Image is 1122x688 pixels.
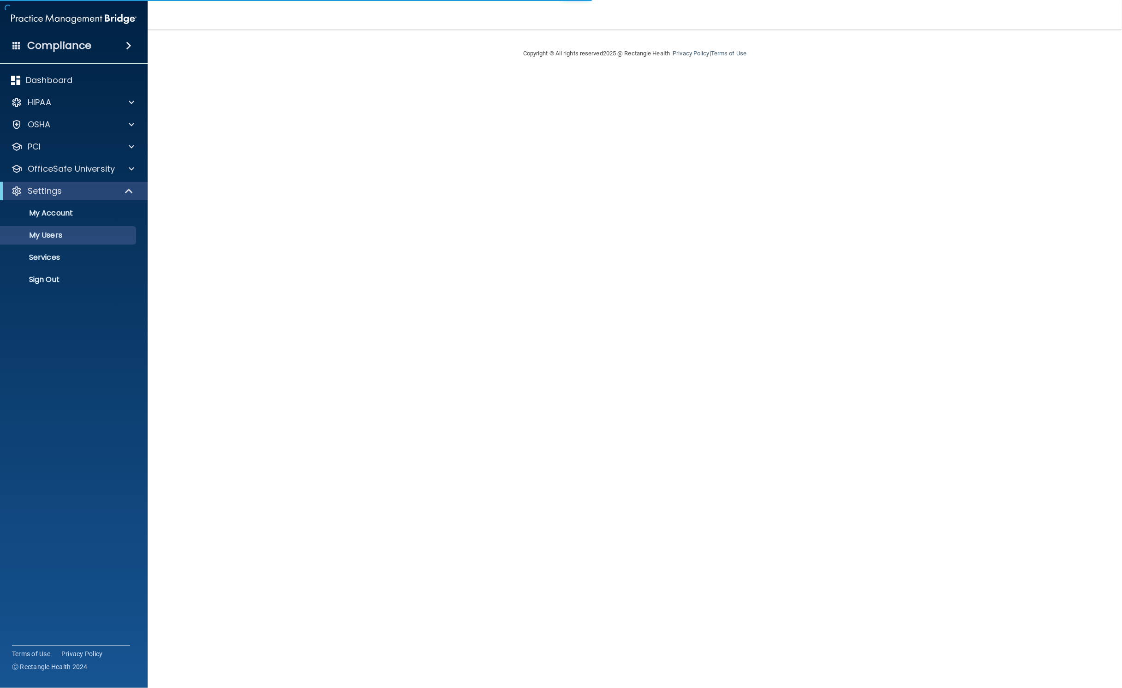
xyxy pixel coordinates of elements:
p: OfficeSafe University [28,163,115,174]
img: dashboard.aa5b2476.svg [11,76,20,85]
p: Services [6,253,132,262]
a: Terms of Use [711,50,746,57]
a: PCI [11,141,134,152]
span: Ⓒ Rectangle Health 2024 [12,662,88,671]
p: My Users [6,231,132,240]
div: Copyright © All rights reserved 2025 @ Rectangle Health | | [466,39,803,68]
a: HIPAA [11,97,134,108]
a: Privacy Policy [673,50,709,57]
img: PMB logo [11,10,137,28]
p: Settings [28,185,62,197]
a: Settings [11,185,134,197]
a: OfficeSafe University [11,163,134,174]
a: OSHA [11,119,134,130]
a: Terms of Use [12,649,50,658]
a: Privacy Policy [61,649,103,658]
p: Sign Out [6,275,132,284]
p: HIPAA [28,97,51,108]
h4: Compliance [27,39,91,52]
a: Dashboard [11,75,134,86]
p: PCI [28,141,41,152]
p: Dashboard [26,75,72,86]
p: My Account [6,209,132,218]
p: OSHA [28,119,51,130]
